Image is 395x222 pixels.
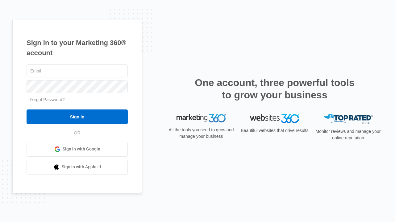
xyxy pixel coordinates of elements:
[27,109,128,124] input: Sign In
[250,114,299,123] img: Websites 360
[63,146,100,152] span: Sign in with Google
[177,114,226,123] img: Marketing 360
[323,114,373,124] img: Top Rated Local
[62,164,101,170] span: Sign in with Apple Id
[27,64,128,77] input: Email
[70,130,85,136] span: OR
[27,160,128,175] a: Sign in with Apple Id
[193,76,356,101] h2: One account, three powerful tools to grow your business
[167,127,236,140] p: All the tools you need to grow and manage your business
[27,38,128,58] h1: Sign in to your Marketing 360® account
[27,142,128,157] a: Sign in with Google
[240,127,309,134] p: Beautiful websites that drive results
[314,128,383,141] p: Monitor reviews and manage your online reputation
[30,97,65,102] a: Forgot Password?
